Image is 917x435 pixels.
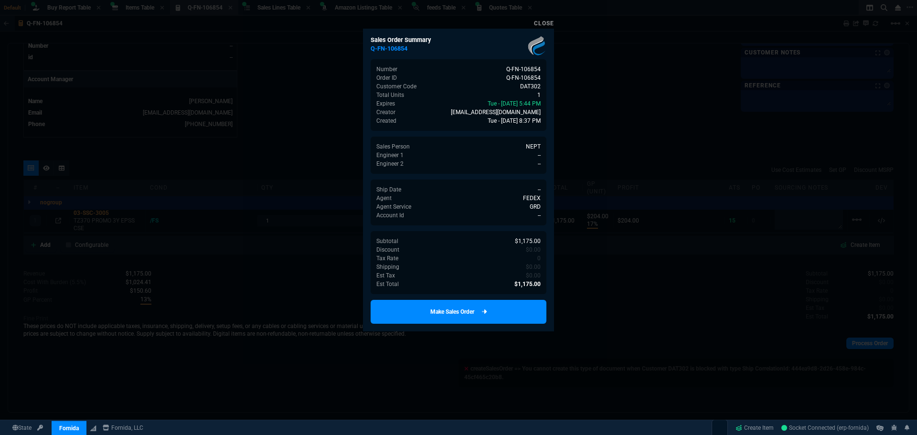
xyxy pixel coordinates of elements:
[371,300,546,324] a: Make Sales Order
[10,424,34,432] a: Global State
[100,424,146,432] a: msbcCompanyName
[371,36,546,44] h6: Sales Order Summary
[34,424,46,432] a: API TOKEN
[781,424,869,431] span: Socket Connected (erp-fornida)
[534,20,554,27] a: Close
[371,44,546,53] h5: Q-FN-106854
[732,421,778,435] a: Create Item
[781,424,869,432] a: yDtfv-iz6pnbwoiIAAF9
